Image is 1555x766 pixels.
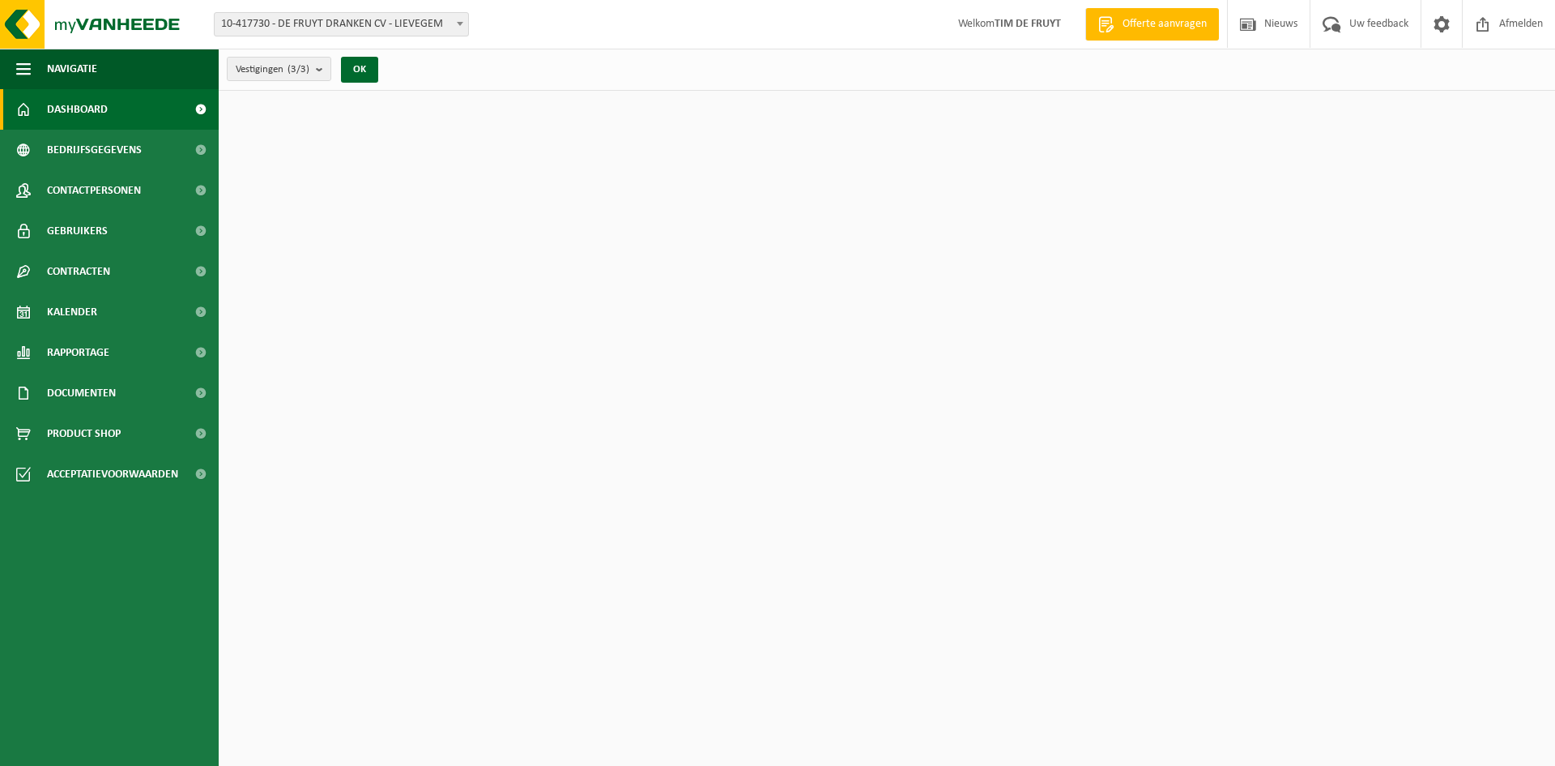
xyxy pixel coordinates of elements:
[47,454,178,494] span: Acceptatievoorwaarden
[227,57,331,81] button: Vestigingen(3/3)
[8,730,271,766] iframe: chat widget
[47,251,110,292] span: Contracten
[47,413,121,454] span: Product Shop
[1118,16,1211,32] span: Offerte aanvragen
[47,211,108,251] span: Gebruikers
[47,49,97,89] span: Navigatie
[47,170,141,211] span: Contactpersonen
[47,373,116,413] span: Documenten
[288,64,309,75] count: (3/3)
[214,12,469,36] span: 10-417730 - DE FRUYT DRANKEN CV - LIEVEGEM
[995,18,1061,30] strong: TIM DE FRUYT
[215,13,468,36] span: 10-417730 - DE FRUYT DRANKEN CV - LIEVEGEM
[47,332,109,373] span: Rapportage
[1085,8,1219,41] a: Offerte aanvragen
[47,292,97,332] span: Kalender
[341,57,378,83] button: OK
[47,130,142,170] span: Bedrijfsgegevens
[47,89,108,130] span: Dashboard
[236,58,309,82] span: Vestigingen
